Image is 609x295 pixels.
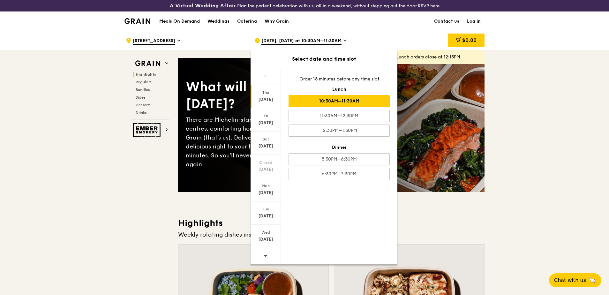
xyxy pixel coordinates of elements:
div: What will you eat [DATE]? [186,78,331,113]
div: [DATE] [252,96,280,103]
div: [DATE] [252,143,280,149]
span: $0.00 [462,37,477,43]
h3: A Virtual Wedding Affair [170,3,236,9]
a: Contact us [430,12,463,31]
div: Sat [252,137,280,142]
div: [DATE] [252,166,280,173]
div: Thu [252,90,280,95]
span: Highlights [136,72,156,77]
div: Lunch [289,86,390,93]
img: Ember Smokery web logo [133,123,162,137]
span: Drinks [136,110,147,115]
div: 12:30PM–1:30PM [289,125,390,137]
div: Mon [252,183,280,188]
button: Chat with us🦙 [549,273,601,287]
div: [DATE] [252,120,280,126]
h3: Highlights [178,217,485,229]
div: There are Michelin-star restaurants, hawker centres, comforting home-cooked classics… and Grain (... [186,115,331,169]
div: 6:30PM–7:30PM [289,168,390,180]
div: Order 15 minutes before any time slot [289,76,390,82]
div: Weddings [207,12,229,31]
a: Log in [463,12,485,31]
img: Grain [124,18,150,24]
span: Chat with us [554,276,586,284]
img: Grain web logo [133,58,162,69]
a: Catering [233,12,261,31]
div: Closed [252,160,280,165]
div: 11:30AM–12:30PM [289,110,390,122]
div: [DATE] [252,236,280,243]
div: Tue [252,207,280,212]
span: Regulars [136,80,151,84]
div: Catering [237,12,257,31]
div: Dinner [289,144,390,151]
div: Weekly rotating dishes inspired by flavours from around the world. [178,230,485,239]
div: Lunch orders close at 12:15PM [396,54,479,60]
div: Why Grain [265,12,289,31]
span: Bundles [136,87,150,92]
span: Desserts [136,103,150,107]
a: Weddings [204,12,233,31]
h1: Meals On Demand [159,18,200,25]
div: [DATE] [252,213,280,219]
div: Wed [252,230,280,235]
a: Why Grain [261,12,293,31]
span: 🦙 [589,276,596,284]
span: [STREET_ADDRESS] [133,38,175,45]
div: [DATE] [252,190,280,196]
a: GrainGrain [124,11,150,30]
span: Sides [136,95,145,100]
div: 10:30AM–11:30AM [289,95,390,107]
div: Plan the perfect celebration with us, all in a weekend, without stepping out the door. [121,3,488,9]
div: Select date and time slot [251,55,397,63]
div: Fri [252,113,280,118]
a: RSVP here [418,3,440,9]
div: 5:30PM–6:30PM [289,153,390,165]
span: [DATE], [DATE] at 10:30AM–11:30AM [261,38,342,45]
